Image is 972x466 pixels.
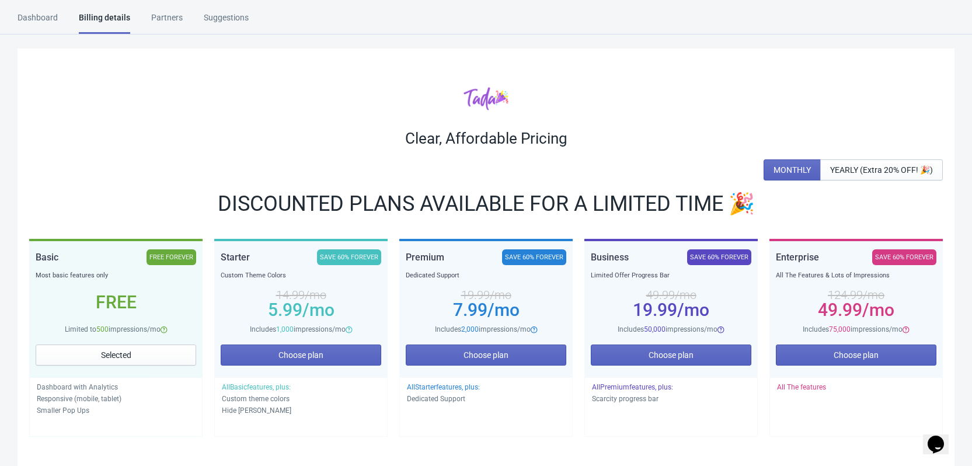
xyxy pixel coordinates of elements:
[464,86,508,110] img: tadacolor.png
[872,249,936,265] div: SAVE 60% FOREVER
[250,325,346,333] span: Includes impressions/mo
[36,298,196,307] div: Free
[502,249,566,265] div: SAVE 60% FOREVER
[406,249,444,265] div: Premium
[464,350,508,360] span: Choose plan
[677,300,709,320] span: /mo
[151,12,183,32] div: Partners
[36,345,196,366] button: Selected
[147,249,196,265] div: FREE FOREVER
[96,325,109,333] span: 500
[18,12,58,32] div: Dashboard
[222,405,380,416] p: Hide [PERSON_NAME]
[29,129,943,148] div: Clear, Affordable Pricing
[618,325,717,333] span: Includes impressions/mo
[37,393,195,405] p: Responsive (mobile, tablet)
[221,270,381,281] div: Custom Theme Colors
[435,325,531,333] span: Includes impressions/mo
[79,12,130,34] div: Billing details
[834,350,879,360] span: Choose plan
[101,350,131,360] span: Selected
[221,290,381,300] div: 14.99 /mo
[36,270,196,281] div: Most basic features only
[591,345,751,366] button: Choose plan
[406,345,566,366] button: Choose plan
[221,249,250,265] div: Starter
[592,383,673,391] span: All Premium features, plus:
[774,165,811,175] span: MONTHLY
[776,249,819,265] div: Enterprise
[406,270,566,281] div: Dedicated Support
[221,345,381,366] button: Choose plan
[776,290,936,300] div: 124.99 /mo
[406,305,566,315] div: 7.99
[221,305,381,315] div: 5.99
[923,419,960,454] iframe: chat widget
[777,383,826,391] span: All The features
[591,249,629,265] div: Business
[591,270,751,281] div: Limited Offer Progress Bar
[29,194,943,213] div: DISCOUNTED PLANS AVAILABLE FOR A LIMITED TIME 🎉
[204,12,249,32] div: Suggestions
[222,393,380,405] p: Custom theme colors
[764,159,821,180] button: MONTHLY
[644,325,666,333] span: 50,000
[36,249,58,265] div: Basic
[591,290,751,300] div: 49.99 /mo
[407,383,480,391] span: All Starter features, plus:
[776,270,936,281] div: All The Features & Lots of Impressions
[829,325,851,333] span: 75,000
[37,381,195,393] p: Dashboard with Analytics
[36,324,196,335] div: Limited to impressions/mo
[302,300,335,320] span: /mo
[461,325,479,333] span: 2,000
[276,325,294,333] span: 1,000
[820,159,943,180] button: YEARLY (Extra 20% OFF! 🎉)
[862,300,894,320] span: /mo
[591,305,751,315] div: 19.99
[830,165,933,175] span: YEARLY (Extra 20% OFF! 🎉)
[487,300,520,320] span: /mo
[406,290,566,300] div: 19.99 /mo
[317,249,381,265] div: SAVE 60% FOREVER
[776,305,936,315] div: 49.99
[649,350,694,360] span: Choose plan
[687,249,751,265] div: SAVE 60% FOREVER
[37,405,195,416] p: Smaller Pop Ups
[776,345,936,366] button: Choose plan
[278,350,323,360] span: Choose plan
[407,393,565,405] p: Dedicated Support
[592,393,750,405] p: Scarcity progress bar
[803,325,903,333] span: Includes impressions/mo
[222,383,291,391] span: All Basic features, plus:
